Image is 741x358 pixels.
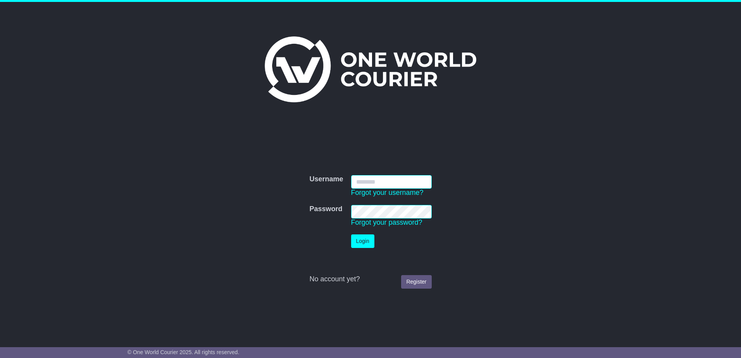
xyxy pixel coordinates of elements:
[351,219,422,226] a: Forgot your password?
[309,175,343,184] label: Username
[309,275,431,284] div: No account yet?
[401,275,431,289] a: Register
[265,36,476,102] img: One World
[351,189,424,196] a: Forgot your username?
[128,349,240,355] span: © One World Courier 2025. All rights reserved.
[351,234,374,248] button: Login
[309,205,342,213] label: Password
